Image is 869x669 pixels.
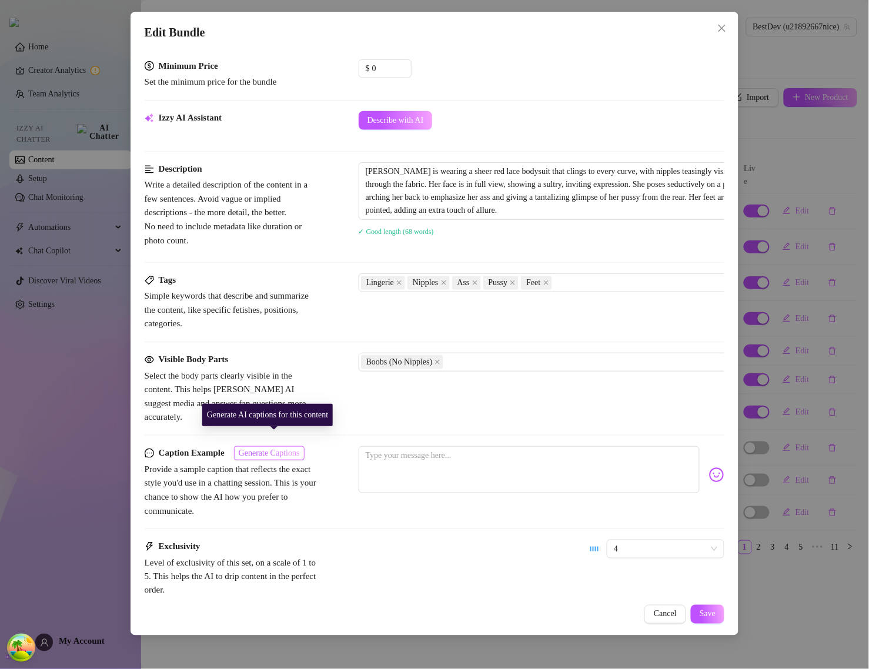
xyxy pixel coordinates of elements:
span: dollar [145,59,154,73]
span: Save [700,610,716,619]
span: Simple keywords that describe and summarize the content, like specific fetishes, positions, categ... [145,291,309,328]
span: Lingerie [366,276,394,289]
span: Generate Captions [239,449,300,458]
span: align-left [145,162,154,176]
span: ✓ Good length (68 words) [359,228,434,236]
span: close [717,24,727,33]
span: Nipples [407,276,450,290]
span: thunderbolt [145,540,154,554]
button: Cancel [644,605,686,624]
span: 4 [614,540,717,558]
span: tag [145,276,154,285]
button: Save [691,605,724,624]
button: Describe with AI [359,111,433,130]
span: Write a detailed description of the content in a few sentences. Avoid vague or implied descriptio... [145,180,308,245]
span: close [434,359,440,365]
span: Describe with AI [367,116,424,125]
span: Boobs (No Nipples) [361,355,444,369]
span: close [472,280,478,286]
div: Generate AI captions for this content [202,404,333,426]
span: Ass [452,276,481,290]
span: Cancel [654,610,677,619]
span: message [145,449,154,458]
span: close [543,280,549,286]
span: close [510,280,516,286]
button: Generate Captions [234,446,305,460]
textarea: [PERSON_NAME] is wearing a sheer red lace bodysuit that clings to every curve, with nipples teasi... [359,163,770,219]
strong: Minimum Price [159,61,218,71]
span: Lingerie [361,276,405,290]
strong: Description [159,164,202,173]
span: close [441,280,447,286]
span: Edit Bundle [145,24,205,42]
span: Feet [526,276,540,289]
strong: Exclusivity [159,541,200,551]
span: Close [713,24,731,33]
span: Ass [457,276,470,289]
span: Level of exclusivity of this set, on a scale of 1 to 5. This helps the AI to drip content in the ... [145,558,316,595]
span: Select the body parts clearly visible in the content. This helps [PERSON_NAME] AI suggest media a... [145,371,306,422]
span: Feet [521,276,552,290]
span: Pussy [483,276,519,290]
span: Boobs (No Nipples) [366,356,433,369]
span: close [396,280,402,286]
button: Close [713,19,731,38]
img: svg%3e [709,467,724,483]
span: Pussy [489,276,508,289]
strong: Tags [159,275,176,285]
strong: Visible Body Parts [159,354,229,364]
span: eye [145,355,154,364]
button: Open Tanstack query devtools [9,636,33,660]
strong: Caption Example [159,448,225,457]
span: Nipples [413,276,439,289]
strong: Izzy AI Assistant [159,113,222,122]
span: Provide a sample caption that reflects the exact style you'd use in a chatting session. This is y... [145,464,316,516]
span: Set the minimum price for the bundle [145,77,277,86]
